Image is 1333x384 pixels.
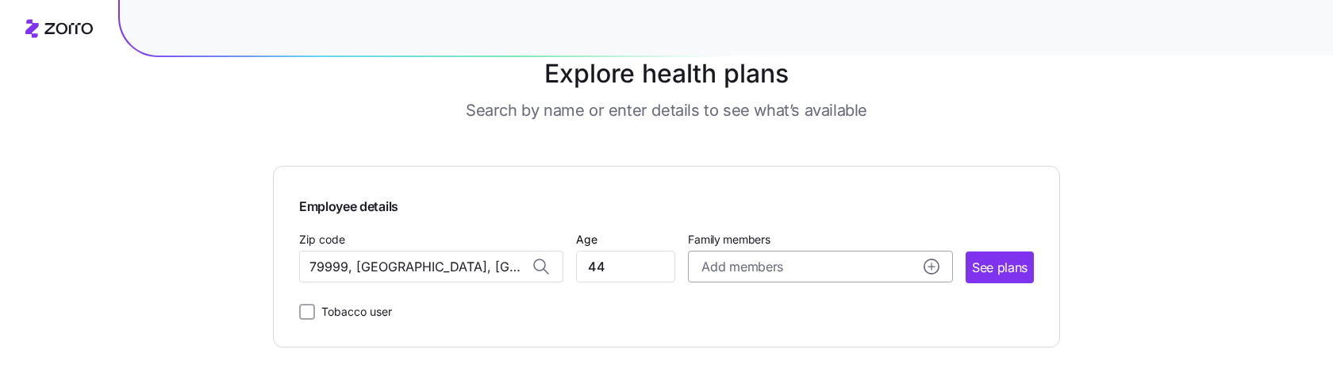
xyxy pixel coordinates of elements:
button: Add membersadd icon [688,251,952,282]
label: Zip code [299,231,345,248]
button: See plans [966,252,1034,283]
label: Age [576,231,597,248]
input: Age [576,251,675,282]
svg: add icon [924,259,939,275]
span: Family members [688,232,952,248]
span: Employee details [299,192,1034,217]
h1: Explore health plans [313,55,1021,93]
label: Tobacco user [315,302,392,321]
h3: Search by name or enter details to see what’s available [466,99,867,121]
span: Add members [701,257,782,277]
span: See plans [972,258,1028,278]
input: Zip code [299,251,563,282]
